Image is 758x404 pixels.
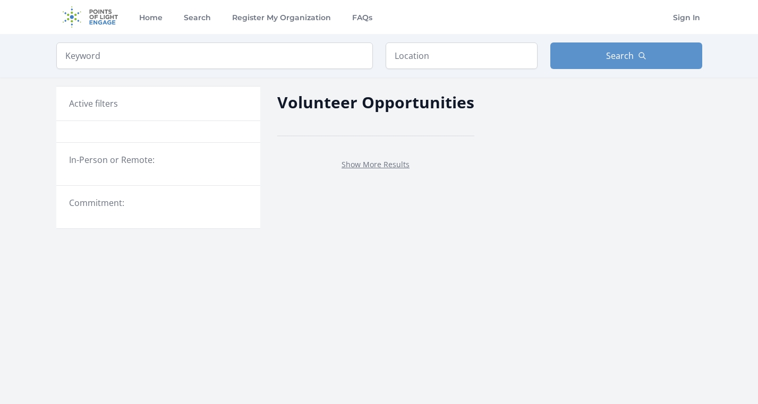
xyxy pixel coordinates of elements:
button: Search [550,42,702,69]
legend: Commitment: [69,196,248,209]
h3: Active filters [69,97,118,110]
span: Search [606,49,634,62]
h2: Volunteer Opportunities [277,90,474,114]
input: Keyword [56,42,373,69]
a: Show More Results [342,159,410,169]
legend: In-Person or Remote: [69,153,248,166]
input: Location [386,42,538,69]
